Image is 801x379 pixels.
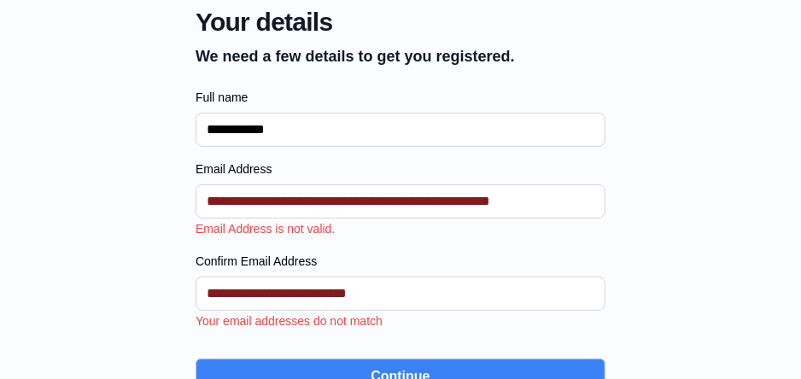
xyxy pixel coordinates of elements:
span: Email Address is not valid. [196,222,335,236]
p: We need a few details to get you registered. [196,44,515,68]
span: Your details [196,7,515,38]
label: Confirm Email Address [196,253,605,270]
span: Your email addresses do not match [196,314,383,328]
label: Full name [196,89,605,106]
label: Email Address [196,160,605,178]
